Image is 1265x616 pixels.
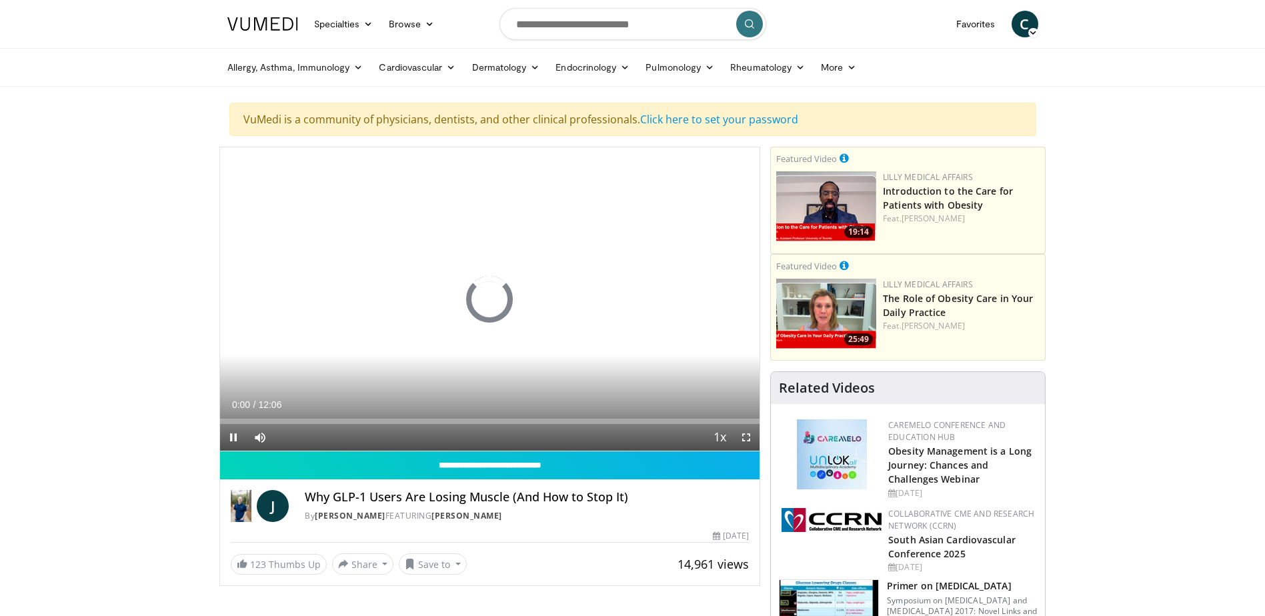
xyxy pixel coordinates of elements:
[776,279,876,349] a: 25:49
[371,54,463,81] a: Cardiovascular
[776,279,876,349] img: e1208b6b-349f-4914-9dd7-f97803bdbf1d.png.150x105_q85_crop-smart_upscale.png
[844,226,873,238] span: 19:14
[883,279,973,290] a: Lilly Medical Affairs
[253,399,256,410] span: /
[883,292,1033,319] a: The Role of Obesity Care in Your Daily Practice
[547,54,638,81] a: Endocrinology
[888,508,1034,531] a: Collaborative CME and Research Network (CCRN)
[776,171,876,241] a: 19:14
[888,561,1034,573] div: [DATE]
[887,579,1037,593] h3: Primer on [MEDICAL_DATA]
[258,399,281,410] span: 12:06
[888,487,1034,499] div: [DATE]
[883,185,1013,211] a: Introduction to the Care for Patients with Obesity
[722,54,813,81] a: Rheumatology
[776,260,837,272] small: Featured Video
[464,54,548,81] a: Dermatology
[888,533,1016,560] a: South Asian Cardiovascular Conference 2025
[888,445,1032,485] a: Obesity Management is a Long Journey: Chances and Challenges Webinar
[902,213,965,224] a: [PERSON_NAME]
[883,320,1040,332] div: Feat.
[640,112,798,127] a: Click here to set your password
[678,556,749,572] span: 14,961 views
[247,424,273,451] button: Mute
[706,424,733,451] button: Playback Rate
[227,17,298,31] img: VuMedi Logo
[779,380,875,396] h4: Related Videos
[399,553,467,575] button: Save to
[315,510,385,521] a: [PERSON_NAME]
[231,554,327,575] a: 123 Thumbs Up
[948,11,1004,37] a: Favorites
[381,11,442,37] a: Browse
[220,147,760,451] video-js: Video Player
[220,424,247,451] button: Pause
[305,510,749,522] div: By FEATURING
[776,153,837,165] small: Featured Video
[499,8,766,40] input: Search topics, interventions
[431,510,502,521] a: [PERSON_NAME]
[713,530,749,542] div: [DATE]
[219,54,371,81] a: Allergy, Asthma, Immunology
[306,11,381,37] a: Specialties
[231,490,252,522] img: Dr. Jordan Rennicke
[782,508,882,532] img: a04ee3ba-8487-4636-b0fb-5e8d268f3737.png.150x105_q85_autocrop_double_scale_upscale_version-0.2.png
[776,171,876,241] img: acc2e291-ced4-4dd5-b17b-d06994da28f3.png.150x105_q85_crop-smart_upscale.png
[257,490,289,522] a: J
[888,419,1006,443] a: CaReMeLO Conference and Education Hub
[733,424,760,451] button: Fullscreen
[797,419,867,489] img: 45df64a9-a6de-482c-8a90-ada250f7980c.png.150x105_q85_autocrop_double_scale_upscale_version-0.2.jpg
[844,333,873,345] span: 25:49
[638,54,722,81] a: Pulmonology
[332,553,394,575] button: Share
[902,320,965,331] a: [PERSON_NAME]
[229,103,1036,136] div: VuMedi is a community of physicians, dentists, and other clinical professionals.
[305,490,749,505] h4: Why GLP-1 Users Are Losing Muscle (And How to Stop It)
[232,399,250,410] span: 0:00
[250,558,266,571] span: 123
[813,54,864,81] a: More
[883,171,973,183] a: Lilly Medical Affairs
[1012,11,1038,37] a: C
[220,419,760,424] div: Progress Bar
[883,213,1040,225] div: Feat.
